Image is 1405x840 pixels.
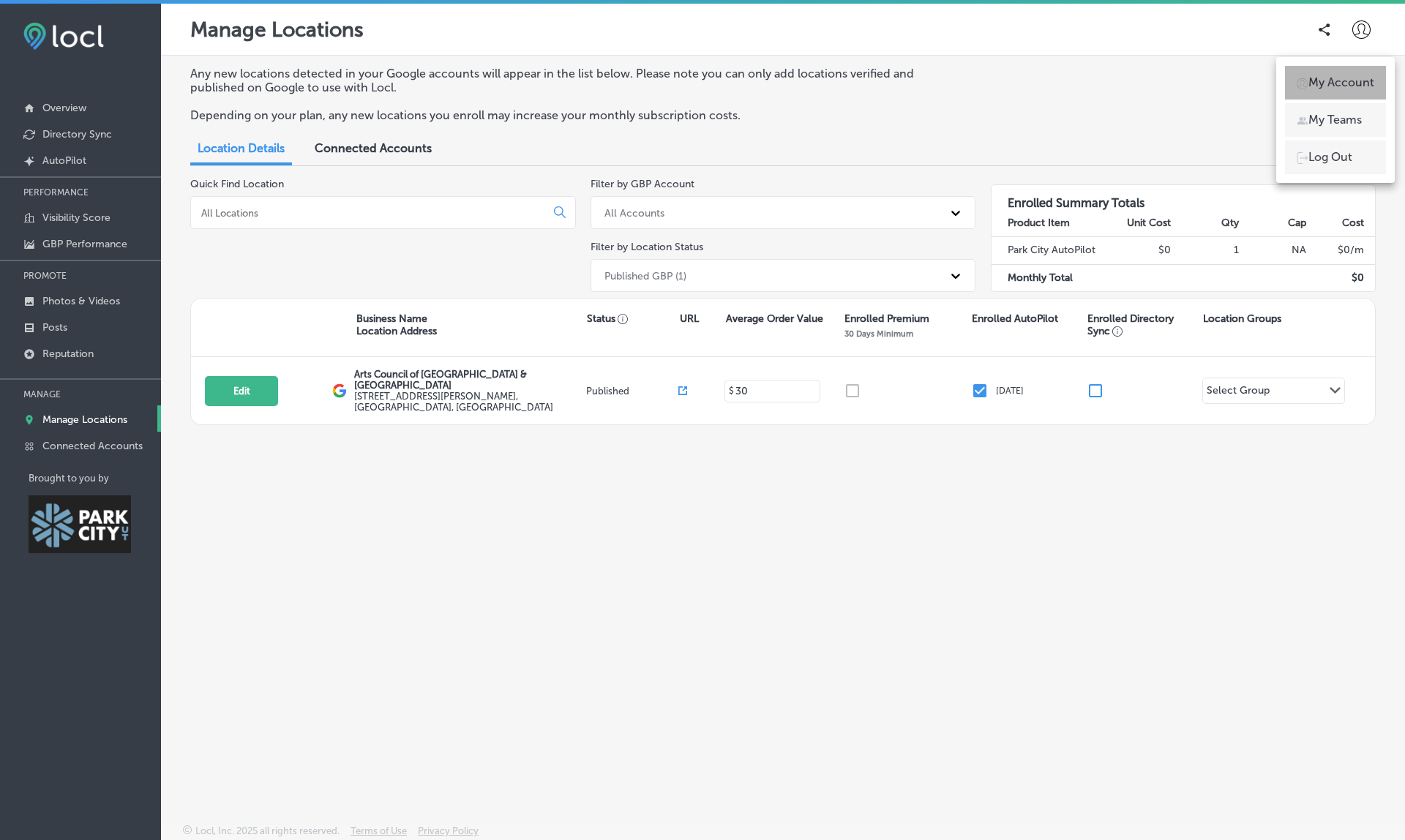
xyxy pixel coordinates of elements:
[42,238,127,250] p: GBP Performance
[42,128,112,140] p: Directory Sync
[1285,66,1386,100] a: My Account
[42,211,110,224] p: Visibility Score
[42,295,120,307] p: Photos & Videos
[29,495,131,553] img: Park City
[1285,103,1386,137] a: My Teams
[29,473,161,484] p: Brought to you by
[42,154,86,167] p: AutoPilot
[42,321,67,334] p: Posts
[42,102,86,114] p: Overview
[1285,140,1386,174] a: Log Out
[42,348,94,360] p: Reputation
[42,413,127,426] p: Manage Locations
[1308,74,1374,91] p: My Account
[1308,111,1362,129] p: My Teams
[23,23,104,50] img: fda3e92497d09a02dc62c9cd864e3231.png
[1308,149,1352,166] p: Log Out
[42,440,143,452] p: Connected Accounts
